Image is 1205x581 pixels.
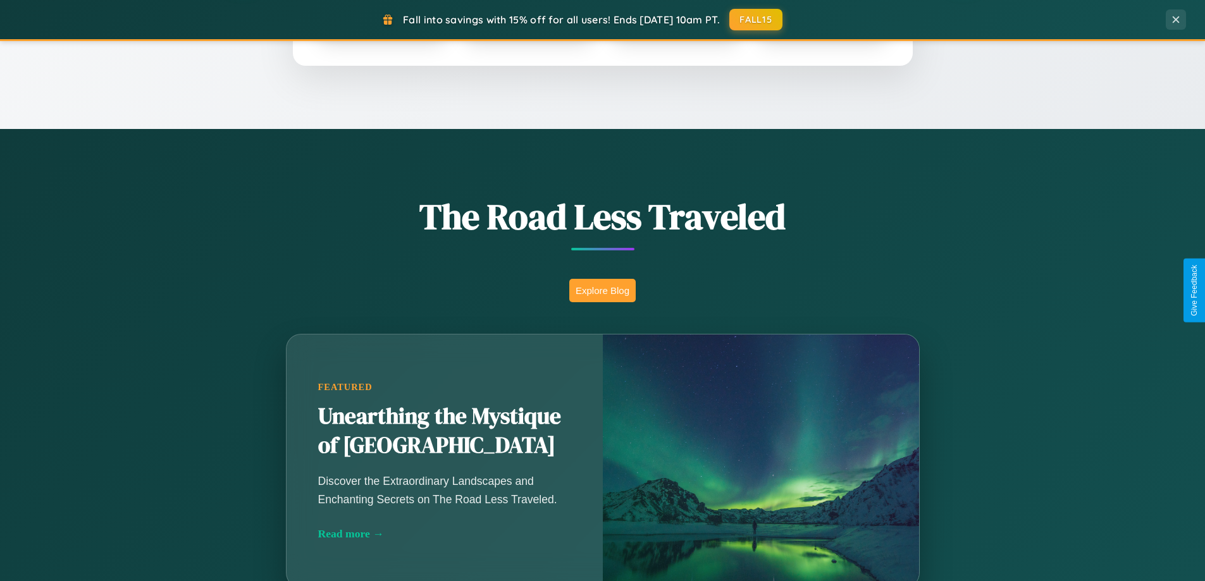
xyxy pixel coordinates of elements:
button: Explore Blog [569,279,636,302]
h2: Unearthing the Mystique of [GEOGRAPHIC_DATA] [318,402,571,460]
button: FALL15 [729,9,782,30]
div: Read more → [318,527,571,541]
h1: The Road Less Traveled [223,192,982,241]
span: Fall into savings with 15% off for all users! Ends [DATE] 10am PT. [403,13,720,26]
div: Featured [318,382,571,393]
div: Give Feedback [1190,265,1199,316]
p: Discover the Extraordinary Landscapes and Enchanting Secrets on The Road Less Traveled. [318,472,571,508]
